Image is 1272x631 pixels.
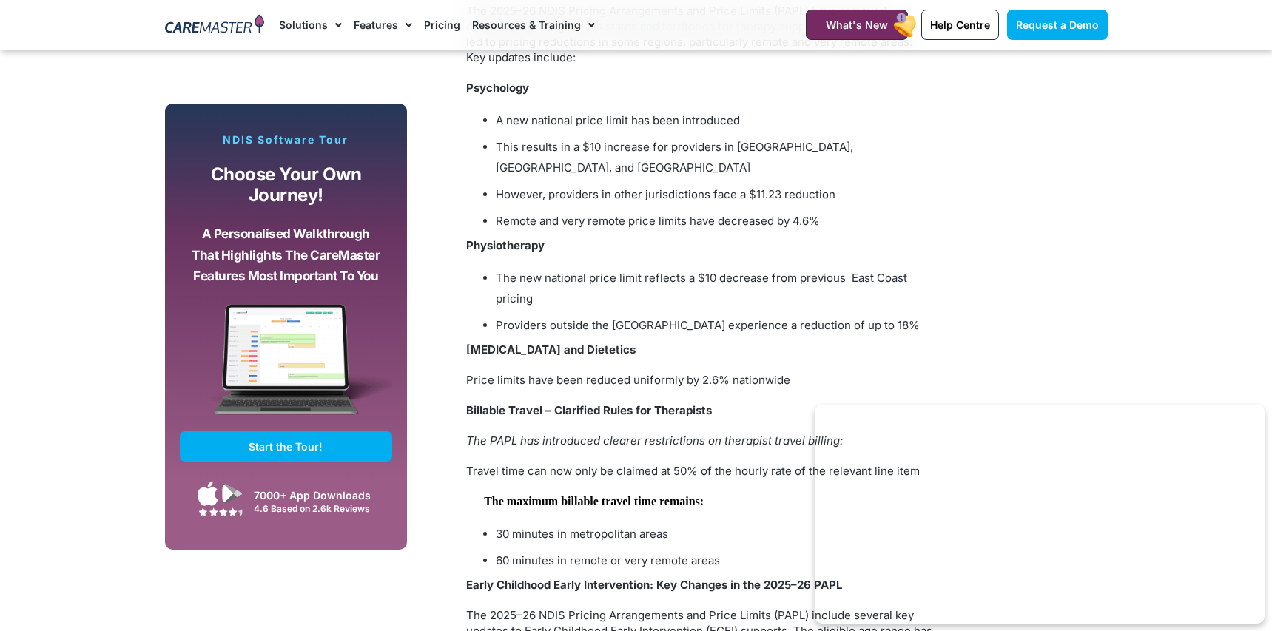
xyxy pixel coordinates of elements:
[496,184,932,205] li: However, providers in other jurisdictions face a $11.23 reduction
[198,481,218,506] img: Apple App Store Icon
[254,487,385,503] div: 7000+ App Downloads
[496,524,932,544] li: 30 minutes in metropolitan areas
[496,110,932,131] li: A new national price limit has been introduced
[191,164,382,206] p: Choose your own journey!
[806,10,908,40] a: What's New
[496,137,932,178] li: This results in a $10 increase for providers in [GEOGRAPHIC_DATA], [GEOGRAPHIC_DATA], and [GEOGRA...
[180,431,393,462] a: Start the Tour!
[496,315,932,336] li: Providers outside the [GEOGRAPHIC_DATA] experience a reduction of up to 18%
[826,18,888,31] span: What's New
[466,238,545,252] b: Physiotherapy
[180,304,393,431] img: CareMaster Software Mockup on Screen
[165,14,265,36] img: CareMaster Logo
[222,482,243,505] img: Google Play App Icon
[1007,10,1108,40] a: Request a Demo
[484,495,704,507] b: The maximum billable travel time remains:
[815,405,1265,624] iframe: Popup CTA
[1016,18,1099,31] span: Request a Demo
[466,372,932,388] p: Price limits have been reduced uniformly by 2.6% nationwide
[466,81,529,95] strong: Psychology
[496,550,932,571] li: 60 minutes in remote or very remote areas
[191,223,382,287] p: A personalised walkthrough that highlights the CareMaster features most important to you
[496,211,932,232] li: Remote and very remote price limits have decreased by 4.6%
[466,343,636,357] b: [MEDICAL_DATA] and Dietetics
[254,503,385,514] div: 4.6 Based on 2.6k Reviews
[496,268,932,309] li: The new national price limit reflects a $10 decrease from previous East Coast pricing
[198,507,243,516] img: Google Play Store App Review Stars
[249,440,323,453] span: Start the Tour!
[466,403,712,417] span: Billable Travel – Clarified Rules for Therapists
[921,10,999,40] a: Help Centre
[466,578,842,592] strong: Early Childhood Early Intervention: Key Changes in the 2025–26 PAPL
[466,433,843,448] em: The PAPL has introduced clearer restrictions on therapist travel billing:
[930,18,990,31] span: Help Centre
[180,133,393,146] p: NDIS Software Tour
[466,463,932,479] p: Travel time can now only be claimed at 50% of the hourly rate of the relevant line item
